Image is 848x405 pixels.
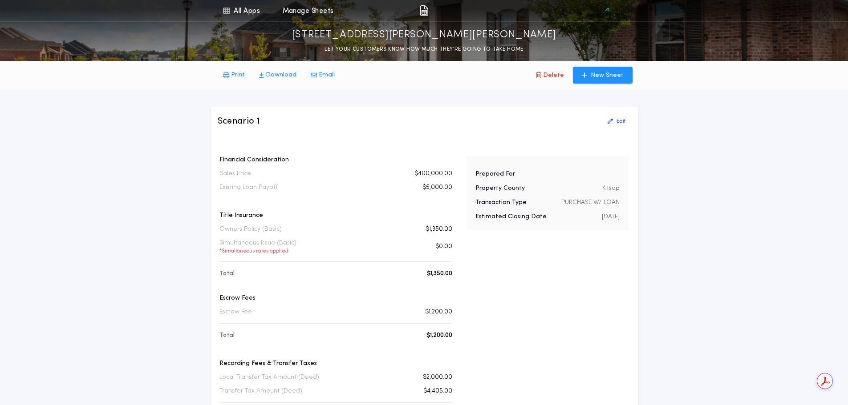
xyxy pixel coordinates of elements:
p: Financial Consideration [219,156,452,164]
p: Sales Price [219,169,251,178]
button: Delete [529,67,571,84]
p: Edit [617,118,625,125]
button: Email [304,67,342,83]
p: $2,000.00 [423,373,452,382]
p: Owners Policy (Basic) [219,225,282,234]
p: Kitsap [602,184,620,193]
p: LET YOUR CUSTOMERS KNOW HOW MUCH THEY’RE GOING TO TAKE HOME [325,45,523,54]
p: Title Insurance [219,211,452,220]
img: vs-icon [592,6,623,15]
h3: Scenario 1 [218,115,260,128]
p: * Simultaneous rates applied [219,248,296,255]
p: Property County [475,184,525,193]
p: New Sheet [591,71,624,80]
button: New Sheet [573,67,633,84]
p: $1,350.00 [427,269,452,278]
p: Delete [543,71,564,80]
p: Print [231,71,245,80]
p: [DATE] [602,213,620,221]
p: $5,000.00 [422,183,452,192]
p: $0.00 [435,242,452,251]
p: Escrow Fees [219,294,452,303]
p: Total [219,331,235,340]
p: Total [219,269,235,278]
p: Transaction Type [475,198,527,207]
p: $1,350.00 [426,225,452,234]
p: Email [319,71,335,80]
p: Transfer Tax Amount (Deed) [219,387,302,396]
p: $1,200.00 [425,308,452,317]
button: Download [252,67,304,83]
p: $400,000.00 [414,169,452,178]
p: Prepared For [475,170,515,179]
p: Escrow Fee [219,308,252,317]
p: Simultaneous Issue (Basic) [219,239,296,255]
p: Existing Loan Payoff [219,183,278,192]
p: Recording Fees & Transfer Taxes [219,359,452,368]
p: $4,405.00 [423,387,452,396]
p: PURCHASE W/ LOAN [561,198,620,207]
p: Estimated Closing Date [475,213,547,221]
button: Print [216,67,252,83]
p: Local Transfer Tax Amount (Deed) [219,373,319,382]
img: img [420,5,428,16]
button: Edit [602,114,631,128]
p: Download [266,71,296,80]
p: [STREET_ADDRESS][PERSON_NAME][PERSON_NAME] [292,28,556,42]
p: $1,200.00 [426,331,452,340]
